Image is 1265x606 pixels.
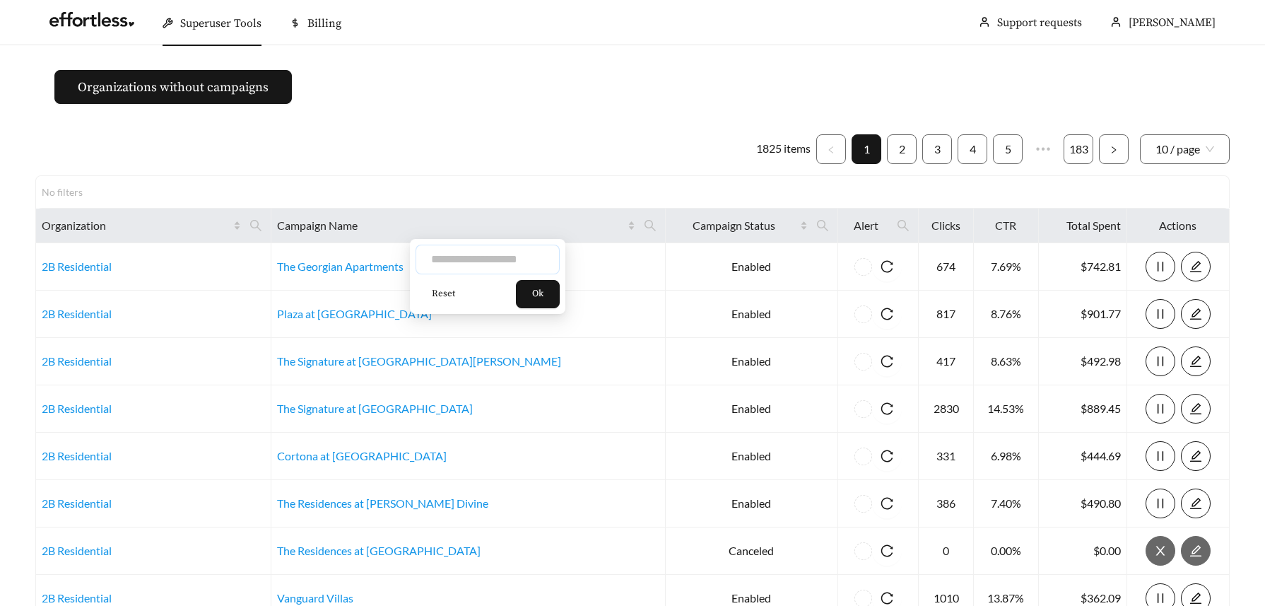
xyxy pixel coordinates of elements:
[1129,16,1216,30] span: [PERSON_NAME]
[1181,394,1211,424] button: edit
[852,135,881,163] a: 1
[816,134,846,164] button: left
[997,16,1082,30] a: Support requests
[1182,450,1210,462] span: edit
[277,496,488,510] a: The Residences at [PERSON_NAME] Divine
[277,449,447,462] a: Cortona at [GEOGRAPHIC_DATA]
[974,480,1039,528] td: 7.40%
[974,385,1039,433] td: 14.53%
[994,135,1022,163] a: 5
[1140,134,1230,164] div: Page Size
[811,214,835,237] span: search
[891,214,915,237] span: search
[1181,299,1211,329] button: edit
[888,135,916,163] a: 2
[872,355,902,368] span: reload
[666,243,838,291] td: Enabled
[666,480,838,528] td: Enabled
[1181,544,1211,557] a: edit
[277,354,561,368] a: The Signature at [GEOGRAPHIC_DATA][PERSON_NAME]
[1181,441,1211,471] button: edit
[872,536,902,566] button: reload
[1182,355,1210,368] span: edit
[756,134,811,164] li: 1825 items
[974,528,1039,575] td: 0.00%
[919,291,973,338] td: 817
[638,214,662,237] span: search
[1039,433,1127,480] td: $444.69
[852,134,881,164] li: 1
[277,217,625,234] span: Campaign Name
[671,217,797,234] span: Campaign Status
[1181,402,1211,415] a: edit
[1039,338,1127,385] td: $492.98
[1039,291,1127,338] td: $901.77
[1181,260,1211,273] a: edit
[1039,209,1127,243] th: Total Spent
[974,338,1039,385] td: 8.63%
[974,433,1039,480] td: 6.98%
[180,16,261,30] span: Superuser Tools
[1181,346,1211,376] button: edit
[54,70,292,104] button: Organizations without campaigns
[872,299,902,329] button: reload
[42,307,112,320] a: 2B Residential
[1028,134,1058,164] span: •••
[1146,592,1175,605] span: pause
[1039,528,1127,575] td: $0.00
[432,287,455,301] span: Reset
[277,260,404,273] a: The Georgian Apartments
[872,489,902,518] button: reload
[1146,402,1175,415] span: pause
[872,402,902,415] span: reload
[923,135,951,163] a: 3
[1146,260,1175,273] span: pause
[816,134,846,164] li: Previous Page
[816,219,829,232] span: search
[919,209,973,243] th: Clicks
[1039,385,1127,433] td: $889.45
[919,243,973,291] td: 674
[872,346,902,376] button: reload
[644,219,657,232] span: search
[666,291,838,338] td: Enabled
[666,385,838,433] td: Enabled
[872,441,902,471] button: reload
[974,291,1039,338] td: 8.76%
[919,433,973,480] td: 331
[1110,146,1118,154] span: right
[1146,252,1175,281] button: pause
[1064,135,1093,163] a: 183
[1182,308,1210,320] span: edit
[1064,134,1093,164] li: 183
[532,287,543,301] span: Ok
[872,450,902,462] span: reload
[872,592,902,605] span: reload
[1039,480,1127,528] td: $490.80
[872,308,902,320] span: reload
[1146,299,1175,329] button: pause
[1146,441,1175,471] button: pause
[1182,402,1210,415] span: edit
[277,544,481,557] a: The Residences at [GEOGRAPHIC_DATA]
[974,243,1039,291] td: 7.69%
[872,497,902,510] span: reload
[887,134,917,164] li: 2
[416,280,471,308] button: Reset
[872,260,902,273] span: reload
[42,354,112,368] a: 2B Residential
[666,528,838,575] td: Canceled
[1146,394,1175,424] button: pause
[1155,135,1214,163] span: 10 / page
[993,134,1023,164] li: 5
[1099,134,1129,164] li: Next Page
[872,544,902,557] span: reload
[277,591,353,605] a: Vanguard Villas
[42,185,98,199] div: No filters
[1146,346,1175,376] button: pause
[307,16,341,30] span: Billing
[1182,260,1210,273] span: edit
[277,307,432,320] a: Plaza at [GEOGRAPHIC_DATA]
[42,217,230,234] span: Organization
[1099,134,1129,164] button: right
